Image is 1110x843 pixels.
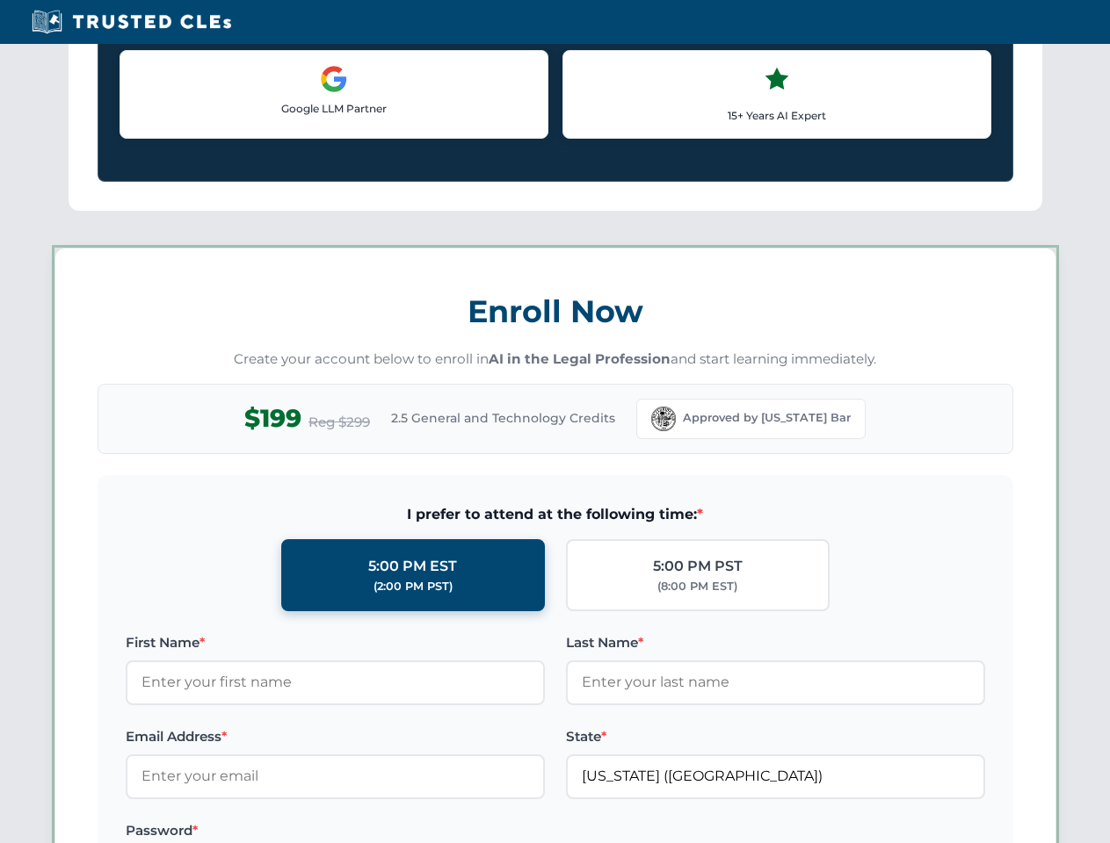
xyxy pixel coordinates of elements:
span: Reg $299 [308,412,370,433]
img: Google [320,65,348,93]
input: Enter your last name [566,660,985,704]
label: Password [126,820,545,841]
p: Create your account below to enroll in and start learning immediately. [98,349,1013,370]
input: Florida (FL) [566,754,985,798]
p: Google LLM Partner [134,100,533,117]
div: (2:00 PM PST) [374,578,453,595]
label: State [566,726,985,747]
input: Enter your email [126,754,545,798]
img: Florida Bar [651,407,676,431]
span: Approved by [US_STATE] Bar [683,409,851,427]
div: 5:00 PM PST [653,555,743,578]
div: (8:00 PM EST) [657,578,737,595]
div: 5:00 PM EST [368,555,457,578]
label: Email Address [126,726,545,747]
input: Enter your first name [126,660,545,704]
span: I prefer to attend at the following time: [126,503,985,526]
strong: AI in the Legal Profession [489,350,671,367]
img: Trusted CLEs [26,9,236,35]
label: First Name [126,632,545,653]
span: 2.5 General and Technology Credits [391,408,615,428]
p: 15+ Years AI Expert [577,107,976,124]
label: Last Name [566,632,985,653]
span: $199 [244,399,301,438]
h3: Enroll Now [98,284,1013,339]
